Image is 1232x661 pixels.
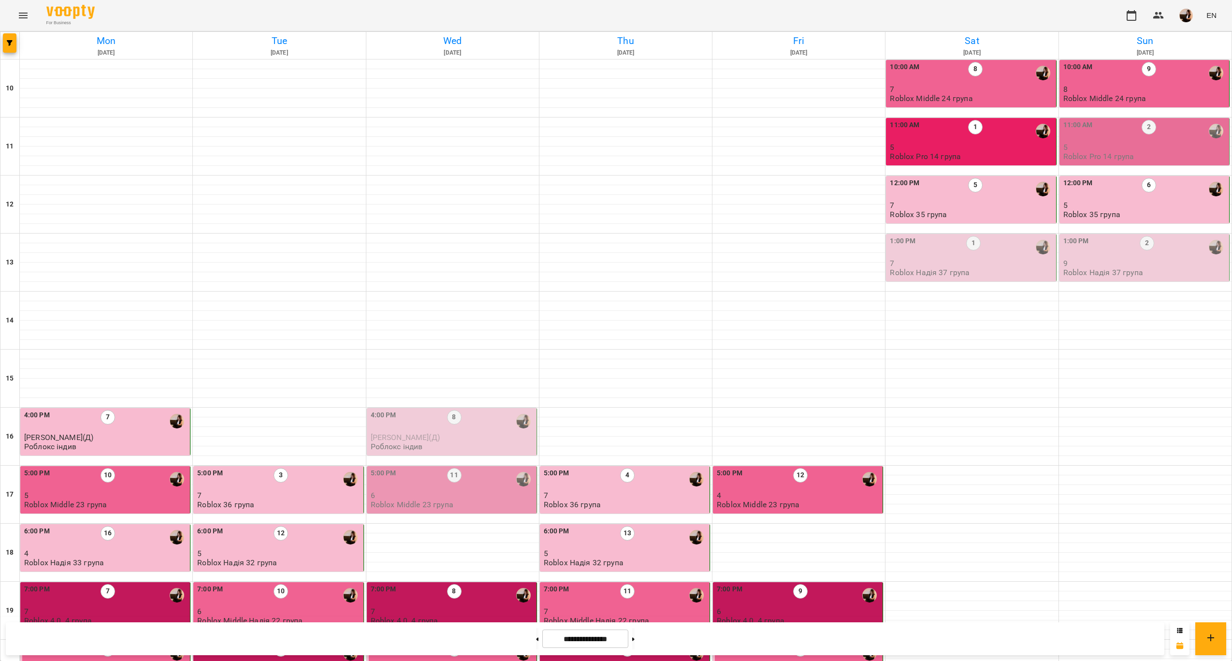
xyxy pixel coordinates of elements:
[516,414,531,428] img: Надія Шрай
[620,468,635,483] label: 4
[274,584,288,599] label: 10
[24,558,104,567] p: Roblox Надія 33 група
[1036,124,1050,138] img: Надія Шрай
[890,210,947,219] p: Roblox 35 група
[197,549,361,558] p: 5
[368,33,537,48] h6: Wed
[24,549,188,558] p: 4
[101,468,115,483] label: 10
[1209,124,1223,138] img: Надія Шрай
[1179,9,1193,22] img: f1c8304d7b699b11ef2dd1d838014dff.jpg
[890,152,961,161] p: Roblox Pro 14 група
[689,588,704,602] img: Надія Шрай
[689,530,704,544] div: Надія Шрай
[714,33,884,48] h6: Fri
[12,4,35,27] button: Menu
[101,410,115,425] label: 7
[197,584,223,595] label: 7:00 PM
[343,472,358,486] img: Надія Шрай
[862,588,877,602] img: Надія Шрай
[170,414,184,428] img: Надія Шрай
[343,530,358,544] div: Надія Шрай
[1036,66,1050,80] img: Надія Шрай
[793,584,808,599] label: 9
[966,236,981,250] label: 1
[1063,268,1143,277] p: Roblox Надія 37 група
[544,549,708,558] p: 5
[1203,6,1220,24] button: EN
[968,178,983,192] label: 5
[6,547,14,558] h6: 18
[1209,66,1223,80] div: Надія Шрай
[197,468,223,479] label: 5:00 PM
[1063,152,1134,161] p: Roblox Pro 14 група
[544,607,708,616] p: 7
[371,584,396,595] label: 7:00 PM
[544,584,569,595] label: 7:00 PM
[447,468,462,483] label: 11
[197,607,361,616] p: 6
[714,48,884,58] h6: [DATE]
[1209,182,1223,196] img: Надія Шрай
[1063,178,1093,189] label: 12:00 PM
[368,48,537,58] h6: [DATE]
[46,5,95,19] img: Voopty Logo
[717,584,742,595] label: 7:00 PM
[6,373,14,384] h6: 15
[1063,143,1227,151] p: 5
[6,315,14,326] h6: 14
[793,468,808,483] label: 12
[21,48,191,58] h6: [DATE]
[717,468,742,479] label: 5:00 PM
[862,472,877,486] img: Надія Шрай
[46,20,95,26] span: For Business
[101,526,115,541] label: 16
[1063,62,1093,73] label: 10:00 AM
[274,468,288,483] label: 3
[1063,120,1093,131] label: 11:00 AM
[620,526,635,541] label: 13
[890,236,915,247] label: 1:00 PM
[371,433,440,442] span: [PERSON_NAME](Д)
[197,526,223,537] label: 6:00 PM
[717,491,881,499] p: 4
[371,491,535,499] p: 6
[6,605,14,616] h6: 19
[1063,210,1120,219] p: Roblox 35 група
[170,530,184,544] div: Надія Шрай
[890,85,1054,93] p: 7
[24,410,50,421] label: 4:00 PM
[541,48,710,58] h6: [DATE]
[1206,10,1217,20] span: EN
[544,491,708,499] p: 7
[890,120,919,131] label: 11:00 AM
[890,62,919,73] label: 10:00 AM
[890,143,1054,151] p: 5
[6,431,14,442] h6: 16
[544,558,623,567] p: Roblox Надія 32 група
[6,489,14,500] h6: 17
[6,141,14,152] h6: 11
[371,410,396,421] label: 4:00 PM
[890,201,1054,209] p: 7
[887,33,1057,48] h6: Sat
[24,607,188,616] p: 7
[544,526,569,537] label: 6:00 PM
[343,588,358,602] img: Надія Шрай
[6,83,14,94] h6: 10
[24,526,50,537] label: 6:00 PM
[1063,201,1227,209] p: 5
[24,468,50,479] label: 5:00 PM
[194,48,364,58] h6: [DATE]
[516,472,531,486] img: Надія Шрай
[24,500,107,509] p: Roblox Middle 23 група
[1209,240,1223,254] img: Надія Шрай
